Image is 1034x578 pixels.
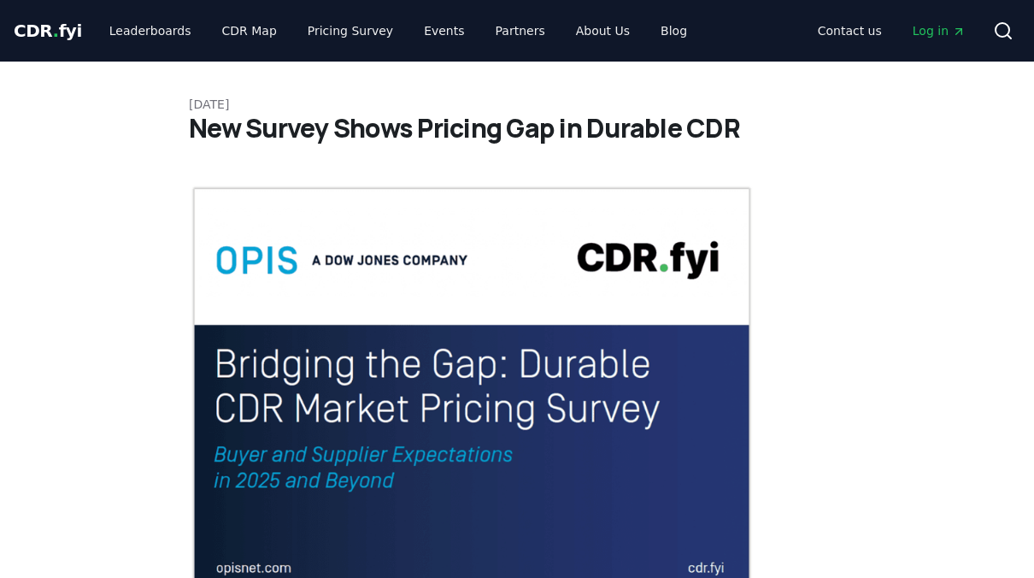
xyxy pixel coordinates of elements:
[53,21,59,41] span: .
[294,15,407,46] a: Pricing Survey
[189,113,845,144] h1: New Survey Shows Pricing Gap in Durable CDR
[562,15,643,46] a: About Us
[189,96,845,113] p: [DATE]
[647,15,701,46] a: Blog
[14,21,82,41] span: CDR fyi
[913,22,966,39] span: Log in
[482,15,559,46] a: Partners
[899,15,979,46] a: Log in
[14,19,82,43] a: CDR.fyi
[804,15,896,46] a: Contact us
[410,15,478,46] a: Events
[804,15,979,46] nav: Main
[209,15,291,46] a: CDR Map
[96,15,701,46] nav: Main
[96,15,205,46] a: Leaderboards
